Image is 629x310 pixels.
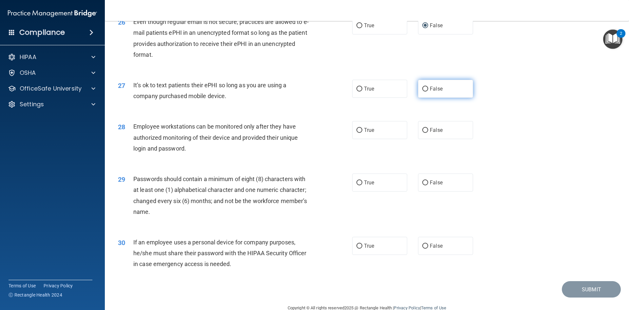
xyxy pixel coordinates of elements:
a: Terms of Use [9,282,36,289]
span: It’s ok to text patients their ePHI so long as you are using a company purchased mobile device. [133,82,286,99]
span: 26 [118,18,125,26]
input: True [356,180,362,185]
img: PMB logo [8,7,97,20]
button: Open Resource Center, 2 new notifications [603,30,622,49]
p: Settings [20,100,44,108]
input: False [422,180,428,185]
input: False [422,23,428,28]
input: False [422,244,428,249]
span: 28 [118,123,125,131]
iframe: Drift Widget Chat Controller [596,265,621,290]
span: 30 [118,239,125,247]
span: If an employee uses a personal device for company purposes, he/she must share their password with... [133,239,306,267]
p: OSHA [20,69,36,77]
span: True [364,179,374,186]
span: Ⓒ Rectangle Health 2024 [9,292,62,298]
span: Passwords should contain a minimum of eight (8) characters with at least one (1) alphabetical cha... [133,176,307,215]
a: Settings [8,100,95,108]
span: False [430,86,443,92]
a: HIPAA [8,53,95,61]
div: 2 [620,33,622,42]
span: 27 [118,82,125,90]
p: HIPAA [20,53,36,61]
input: False [422,87,428,92]
span: Employee workstations can be monitored only after they have authorized monitoring of their device... [133,123,298,152]
input: True [356,244,362,249]
input: True [356,23,362,28]
span: False [430,22,443,29]
a: OfficeSafe University [8,85,95,93]
span: False [430,179,443,186]
span: Even though regular email is not secure, practices are allowed to e-mail patients ePHI in an unen... [133,18,309,58]
span: True [364,86,374,92]
a: Privacy Policy [44,282,73,289]
a: OSHA [8,69,95,77]
input: True [356,128,362,133]
span: True [364,22,374,29]
span: False [430,127,443,133]
span: False [430,243,443,249]
p: OfficeSafe University [20,85,82,93]
h4: Compliance [19,28,65,37]
span: True [364,243,374,249]
button: Submit [562,281,621,298]
input: True [356,87,362,92]
span: True [364,127,374,133]
input: False [422,128,428,133]
span: 29 [118,176,125,183]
